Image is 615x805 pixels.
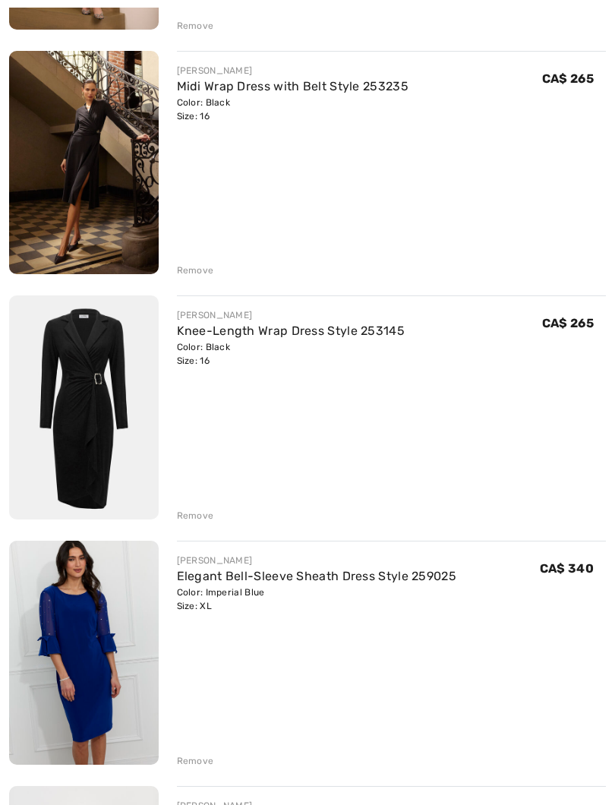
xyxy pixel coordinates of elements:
[177,64,408,77] div: [PERSON_NAME]
[177,569,457,583] a: Elegant Bell-Sleeve Sheath Dress Style 259025
[540,561,594,576] span: CA$ 340
[9,541,159,765] img: Elegant Bell-Sleeve Sheath Dress Style 259025
[177,308,405,322] div: [PERSON_NAME]
[177,340,405,368] div: Color: Black Size: 16
[9,51,159,274] img: Midi Wrap Dress with Belt Style 253235
[177,19,214,33] div: Remove
[177,754,214,768] div: Remove
[177,324,405,338] a: Knee-Length Wrap Dress Style 253145
[177,96,408,123] div: Color: Black Size: 16
[177,79,408,93] a: Midi Wrap Dress with Belt Style 253235
[177,586,457,613] div: Color: Imperial Blue Size: XL
[177,554,457,567] div: [PERSON_NAME]
[177,264,214,277] div: Remove
[177,509,214,522] div: Remove
[542,316,594,330] span: CA$ 265
[9,295,159,519] img: Knee-Length Wrap Dress Style 253145
[542,71,594,86] span: CA$ 265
